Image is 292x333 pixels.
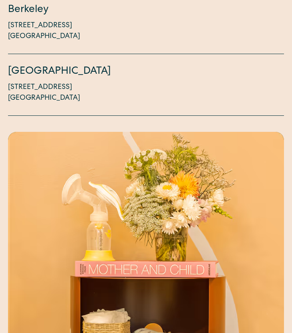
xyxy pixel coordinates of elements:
[8,20,80,42] p: [STREET_ADDRESS] [GEOGRAPHIC_DATA]
[8,5,48,15] a: Berkeley
[8,82,80,104] p: [STREET_ADDRESS] [GEOGRAPHIC_DATA]
[8,82,80,104] a: [STREET_ADDRESS][GEOGRAPHIC_DATA]
[8,20,80,42] a: [STREET_ADDRESS][GEOGRAPHIC_DATA]
[8,67,111,77] a: [GEOGRAPHIC_DATA]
